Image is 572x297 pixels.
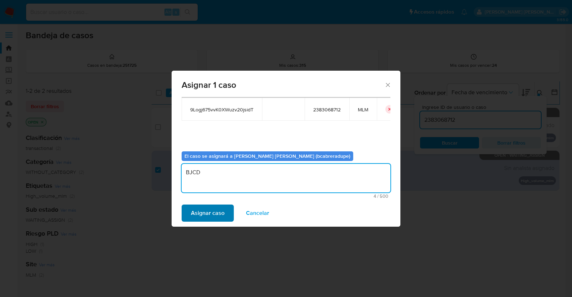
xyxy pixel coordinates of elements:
div: assign-modal [172,71,400,227]
textarea: BJCD [182,164,390,192]
span: MLM [358,106,368,113]
button: Cerrar ventana [384,81,391,88]
button: Asignar caso [182,205,234,222]
span: Asignar 1 caso [182,81,384,89]
b: El caso se asignará a [PERSON_NAME] [PERSON_NAME] (bcabreradupe) [184,152,350,160]
button: Cancelar [237,205,278,222]
button: icon-button [385,105,394,114]
span: 2383068712 [313,106,341,113]
span: Cancelar [246,205,269,221]
span: Máximo 500 caracteres [184,194,388,198]
span: Asignar caso [191,205,225,221]
span: 9Logj675vvK0XWuzv20jsidT [190,106,253,113]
